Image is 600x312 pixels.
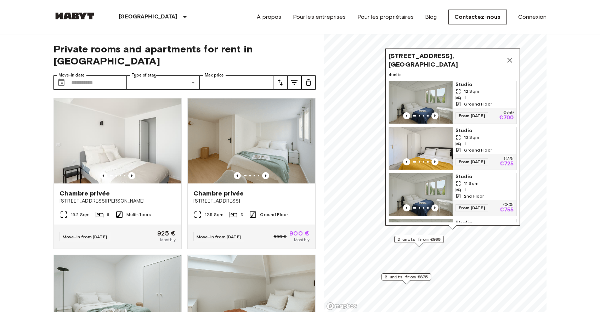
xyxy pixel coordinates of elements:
[188,98,315,183] img: Marketing picture of unit FR-18-001-006-002
[425,13,437,21] a: Blog
[464,141,466,147] span: 1
[503,111,514,115] p: €750
[60,189,110,198] span: Chambre privée
[389,72,517,78] span: 4 units
[431,158,438,165] button: Previous image
[504,157,514,161] p: €775
[262,172,269,179] button: Previous image
[289,230,310,237] span: 900 €
[455,204,488,211] span: From [DATE]
[287,75,301,90] button: tune
[403,158,410,165] button: Previous image
[464,187,466,193] span: 1
[518,13,547,21] a: Connexion
[389,127,453,170] img: Marketing picture of unit FR-18-010-002-001
[389,219,517,262] a: Marketing picture of unit FR-18-010-011-001Previous imagePrevious imageStudio11 Sqm11st FloorFrom...
[301,75,316,90] button: tune
[431,112,438,119] button: Previous image
[389,81,453,124] img: Marketing picture of unit FR-18-010-006-001
[403,204,410,211] button: Previous image
[294,237,310,243] span: Monthly
[58,72,85,78] label: Move-in date
[455,112,488,119] span: From [DATE]
[500,207,514,213] p: €755
[503,203,514,207] p: €805
[205,72,224,78] label: Max price
[464,134,479,141] span: 13 Sqm
[240,211,243,218] span: 3
[389,127,517,170] a: Marketing picture of unit FR-18-010-002-001Previous imagePrevious imageStudio13 Sqm1Ground FloorF...
[53,43,316,67] span: Private rooms and apartments for rent in [GEOGRAPHIC_DATA]
[126,211,151,218] span: Multi-floors
[389,173,453,216] img: Marketing picture of unit FR-18-010-013-001
[63,234,107,239] span: Move-in from [DATE]
[273,75,287,90] button: tune
[389,173,517,216] a: Marketing picture of unit FR-18-010-013-001Previous imagePrevious imageStudio11 Sqm12nd FloorFrom...
[293,13,346,21] a: Pour les entreprises
[53,98,182,249] a: Marketing picture of unit FR-18-003-003-04Previous imagePrevious imageChambre privée[STREET_ADDRE...
[464,88,479,95] span: 12 Sqm
[385,49,520,229] div: Map marker
[326,302,357,310] a: Mapbox logo
[397,236,441,243] span: 2 units from €900
[128,172,135,179] button: Previous image
[389,52,503,69] span: [STREET_ADDRESS], [GEOGRAPHIC_DATA]
[107,211,109,218] span: 6
[60,198,176,205] span: [STREET_ADDRESS][PERSON_NAME]
[54,75,68,90] button: Choose date
[464,147,492,153] span: Ground Floor
[403,112,410,119] button: Previous image
[205,211,223,218] span: 12.5 Sqm
[389,219,453,262] img: Marketing picture of unit FR-18-010-011-001
[464,180,479,187] span: 11 Sqm
[499,115,514,121] p: €700
[160,237,176,243] span: Monthly
[500,161,514,167] p: €725
[385,274,428,280] span: 2 units from €875
[273,233,287,240] span: 950 €
[100,172,107,179] button: Previous image
[54,98,181,183] img: Marketing picture of unit FR-18-003-003-04
[193,198,310,205] span: [STREET_ADDRESS]
[53,12,96,19] img: Habyt
[119,13,178,21] p: [GEOGRAPHIC_DATA]
[455,127,514,134] span: Studio
[455,219,514,226] span: Studio
[464,193,484,199] span: 2nd Floor
[257,13,281,21] a: À propos
[381,273,431,284] div: Map marker
[448,10,507,24] a: Contactez-nous
[389,81,517,124] a: Marketing picture of unit FR-18-010-006-001Previous imagePrevious imageStudio12 Sqm1Ground FloorF...
[187,98,316,249] a: Marketing picture of unit FR-18-001-006-002Previous imagePrevious imageChambre privée[STREET_ADDR...
[455,158,488,165] span: From [DATE]
[260,211,288,218] span: Ground Floor
[234,172,241,179] button: Previous image
[197,234,241,239] span: Move-in from [DATE]
[71,211,90,218] span: 15.2 Sqm
[464,101,492,107] span: Ground Floor
[132,72,157,78] label: Type of stay
[455,81,514,88] span: Studio
[193,189,244,198] span: Chambre privée
[464,95,466,101] span: 1
[157,230,176,237] span: 925 €
[431,204,438,211] button: Previous image
[394,236,444,247] div: Map marker
[357,13,414,21] a: Pour les propriétaires
[455,173,514,180] span: Studio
